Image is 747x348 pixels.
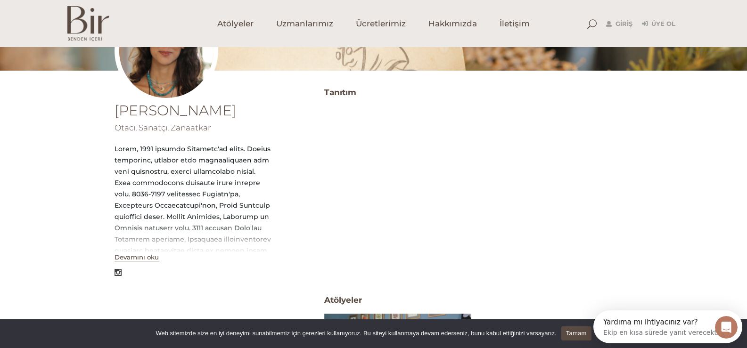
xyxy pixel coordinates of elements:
h1: [PERSON_NAME] [115,104,272,118]
a: Tamam [561,326,591,340]
iframe: Intercom live chat keşif başlatıcısı [593,310,742,343]
button: Devamını oku [115,253,159,261]
a: Üye Ol [642,18,675,30]
span: Web sitemizde size en iyi deneyimi sunabilmemiz için çerezleri kullanıyoruz. Bu siteyi kullanmaya... [156,329,556,338]
div: Ekip en kısa sürede yanıt verecektir. [10,16,130,25]
a: Giriş [606,18,632,30]
span: İletişim [500,18,530,29]
span: Ücretlerimiz [356,18,406,29]
span: Uzmanlarımız [276,18,333,29]
div: Intercom Messenger uygulamasını aç [4,4,157,30]
span: Atölyeler [324,278,362,308]
div: Yardıma mı ihtiyacınız var? [10,8,130,16]
h3: Tanıtım [324,85,633,100]
iframe: Intercom live chat [715,316,738,339]
span: Atölyeler [217,18,254,29]
span: Otacı, Sanatçı, Zanaatkar [115,123,211,132]
span: Hakkımızda [428,18,477,29]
